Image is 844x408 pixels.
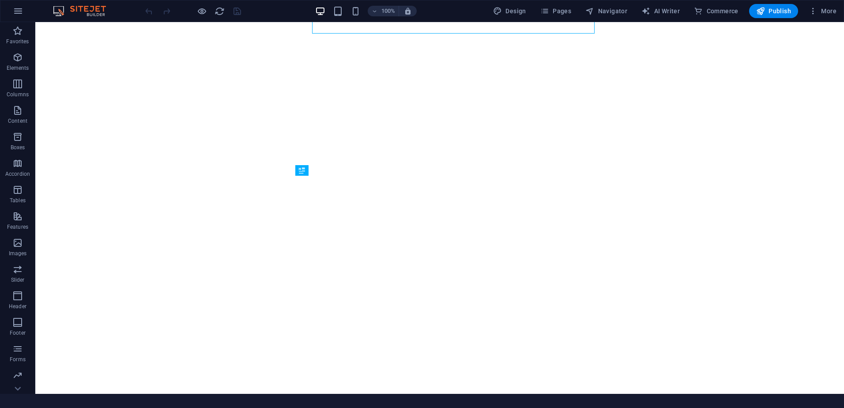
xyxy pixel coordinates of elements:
[10,329,26,336] p: Footer
[404,7,412,15] i: On resize automatically adjust zoom level to fit chosen device.
[585,7,627,15] span: Navigator
[582,4,631,18] button: Navigator
[215,6,225,16] i: Reload page
[690,4,742,18] button: Commerce
[638,4,683,18] button: AI Writer
[11,276,25,283] p: Slider
[9,303,26,310] p: Header
[490,4,530,18] button: Design
[694,7,738,15] span: Commerce
[10,197,26,204] p: Tables
[756,7,791,15] span: Publish
[537,4,575,18] button: Pages
[490,4,530,18] div: Design (Ctrl+Alt+Y)
[214,6,225,16] button: reload
[381,6,395,16] h6: 100%
[7,91,29,98] p: Columns
[493,7,526,15] span: Design
[9,250,27,257] p: Images
[5,382,30,389] p: Marketing
[7,223,28,230] p: Features
[11,144,25,151] p: Boxes
[5,170,30,178] p: Accordion
[10,356,26,363] p: Forms
[51,6,117,16] img: Editor Logo
[196,6,207,16] button: Click here to leave preview mode and continue editing
[540,7,571,15] span: Pages
[7,64,29,72] p: Elements
[8,117,27,125] p: Content
[641,7,680,15] span: AI Writer
[6,38,29,45] p: Favorites
[809,7,836,15] span: More
[805,4,840,18] button: More
[749,4,798,18] button: Publish
[368,6,399,16] button: 100%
